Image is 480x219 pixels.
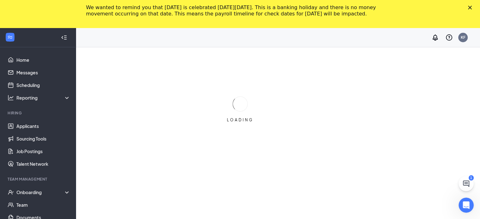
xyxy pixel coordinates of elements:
[16,79,70,91] a: Scheduling
[469,175,474,181] div: 1
[16,199,70,211] a: Team
[468,6,474,9] div: Close
[16,158,70,170] a: Talent Network
[16,120,70,132] a: Applicants
[8,189,14,195] svg: UserCheck
[461,35,465,40] div: KF
[459,198,474,213] iframe: Intercom live chat
[16,145,70,158] a: Job Postings
[459,176,474,191] button: ChatActive
[16,95,71,101] div: Reporting
[8,110,69,116] div: Hiring
[8,95,14,101] svg: Analysis
[16,189,65,195] div: Onboarding
[8,176,69,182] div: Team Management
[7,34,13,40] svg: WorkstreamLogo
[224,117,256,123] div: LOADING
[16,54,70,66] a: Home
[86,4,384,17] div: We wanted to remind you that [DATE] is celebrated [DATE][DATE]. This is a banking holiday and the...
[462,180,470,187] svg: ChatActive
[16,132,70,145] a: Sourcing Tools
[431,34,439,41] svg: Notifications
[61,34,67,41] svg: Collapse
[16,66,70,79] a: Messages
[445,34,453,41] svg: QuestionInfo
